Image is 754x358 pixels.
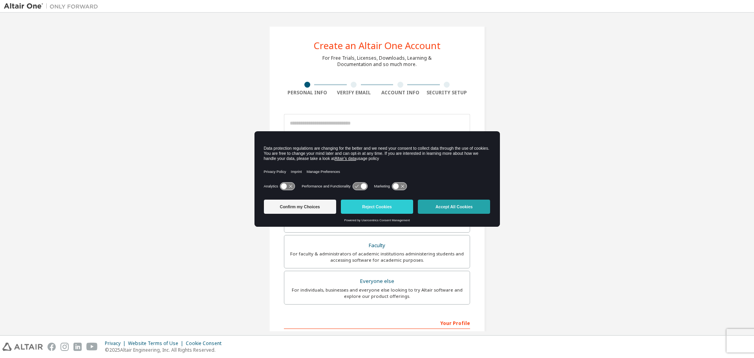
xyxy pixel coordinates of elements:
div: Verify Email [331,90,377,96]
div: Faculty [289,240,465,251]
div: For faculty & administrators of academic institutions administering students and accessing softwa... [289,251,465,263]
div: Website Terms of Use [128,340,186,347]
p: © 2025 Altair Engineering, Inc. All Rights Reserved. [105,347,226,353]
div: Privacy [105,340,128,347]
img: facebook.svg [48,343,56,351]
div: Your Profile [284,316,470,329]
div: Create an Altair One Account [314,41,441,50]
div: For Free Trials, Licenses, Downloads, Learning & Documentation and so much more. [322,55,432,68]
img: linkedin.svg [73,343,82,351]
img: instagram.svg [60,343,69,351]
div: For individuals, businesses and everyone else looking to try Altair software and explore our prod... [289,287,465,299]
div: Security Setup [424,90,470,96]
div: Everyone else [289,276,465,287]
div: Personal Info [284,90,331,96]
img: Altair One [4,2,102,10]
div: Account Info [377,90,424,96]
div: Cookie Consent [186,340,226,347]
img: altair_logo.svg [2,343,43,351]
img: youtube.svg [86,343,98,351]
